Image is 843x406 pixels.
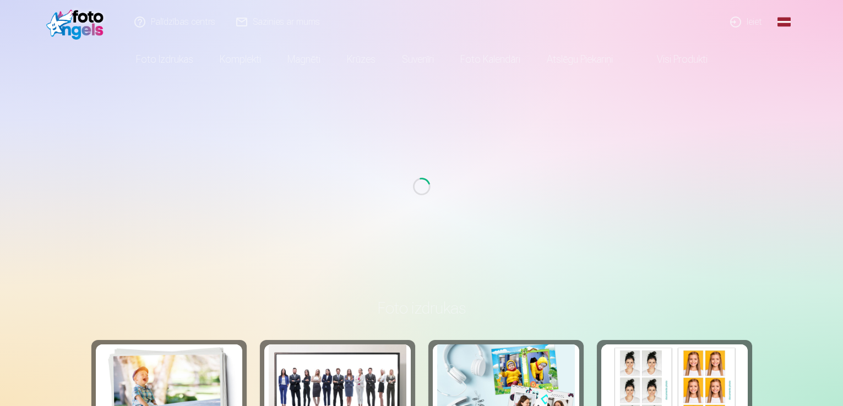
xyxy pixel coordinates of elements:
[206,44,274,75] a: Komplekti
[626,44,721,75] a: Visi produkti
[100,298,743,318] h3: Foto izdrukas
[389,44,447,75] a: Suvenīri
[123,44,206,75] a: Foto izdrukas
[46,4,110,40] img: /fa1
[274,44,334,75] a: Magnēti
[534,44,626,75] a: Atslēgu piekariņi
[334,44,389,75] a: Krūzes
[447,44,534,75] a: Foto kalendāri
